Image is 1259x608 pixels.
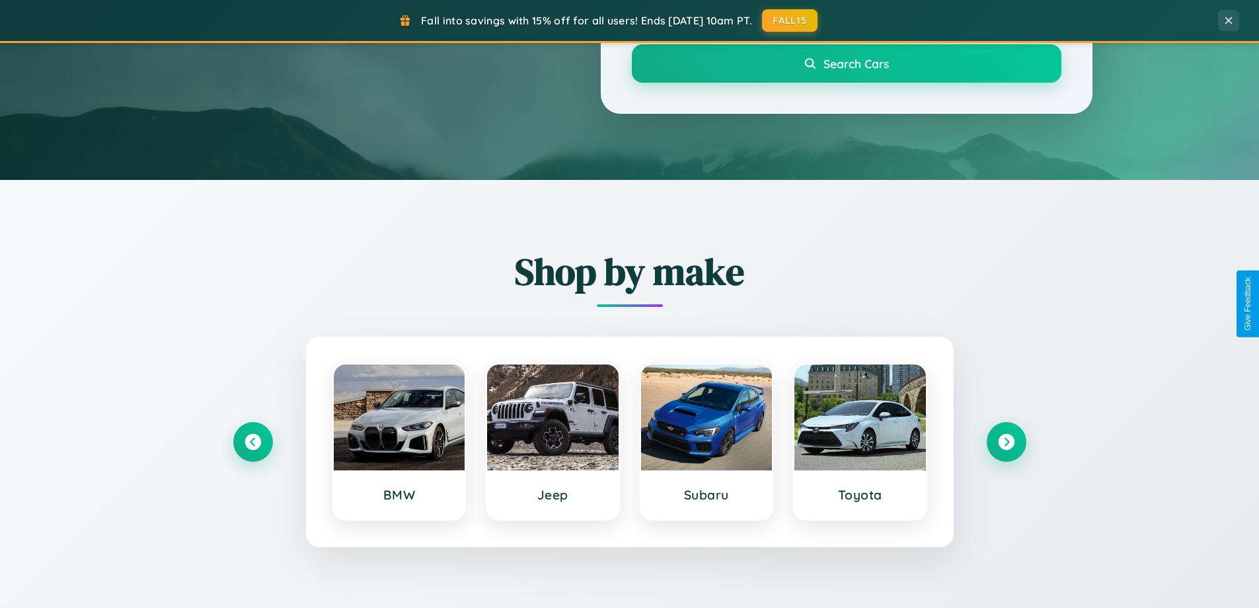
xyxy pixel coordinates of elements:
span: Fall into savings with 15% off for all users! Ends [DATE] 10am PT. [421,14,752,27]
button: FALL15 [762,9,818,32]
h3: Toyota [808,487,913,503]
h3: BMW [347,487,452,503]
h3: Jeep [500,487,605,503]
span: Search Cars [823,56,889,71]
h2: Shop by make [233,246,1026,297]
button: Search Cars [632,44,1061,83]
h3: Subaru [654,487,759,503]
div: Give Feedback [1243,277,1252,331]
